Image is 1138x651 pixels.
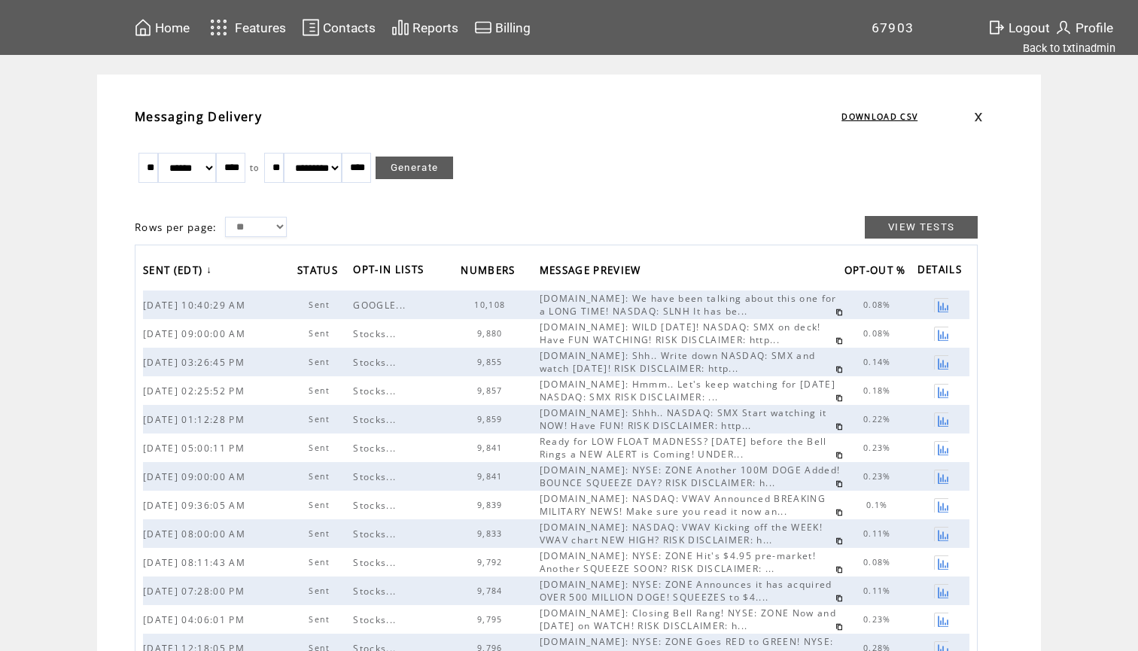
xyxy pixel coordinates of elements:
span: [DOMAIN_NAME]: Shhh.. NASDAQ: SMX Start watching it NOW! Have FUN! RISK DISCLAIMER: http... [540,406,827,432]
a: Features [203,13,288,42]
span: Sent [309,471,333,482]
span: [DATE] 02:25:52 PM [143,385,248,397]
span: 0.14% [863,357,895,367]
span: Sent [309,385,333,396]
img: contacts.svg [302,18,320,37]
span: 0.22% [863,414,895,424]
span: [DOMAIN_NAME]: WILD [DATE]! NASDAQ: SMX on deck! Have FUN WATCHING! RISK DISCLAIMER: http... [540,321,821,346]
a: SENT (EDT)↓ [143,259,216,284]
span: OPT-OUT % [844,260,910,284]
span: 9,855 [477,357,507,367]
span: [DATE] 09:36:05 AM [143,499,249,512]
span: [DOMAIN_NAME]: NYSE: ZONE Hit's $4.95 pre-market! Another SQUEEZE SOON? RISK DISCLAIMER: ... [540,549,816,575]
span: 0.08% [863,328,895,339]
a: Logout [985,16,1052,39]
a: Contacts [300,16,378,39]
a: Reports [389,16,461,39]
span: 9,784 [477,586,507,596]
span: [DATE] 08:11:43 AM [143,556,249,569]
span: 0.18% [863,385,895,396]
span: [DATE] 09:00:00 AM [143,470,249,483]
span: Stocks... [353,556,400,569]
span: Billing [495,20,531,35]
span: 0.11% [863,528,895,539]
span: Stocks... [353,442,400,455]
a: DOWNLOAD CSV [841,111,917,122]
span: [DATE] 07:28:00 PM [143,585,248,598]
img: home.svg [134,18,152,37]
span: [DOMAIN_NAME]: Closing Bell Rang! NYSE: ZONE Now and [DATE] on WATCH! RISK DISCLAIMER: h... [540,607,836,632]
span: Sent [309,500,333,510]
span: Sent [309,614,333,625]
a: STATUS [297,259,345,284]
span: [DATE] 08:00:00 AM [143,528,249,540]
a: Profile [1052,16,1115,39]
img: profile.svg [1054,18,1073,37]
a: VIEW TESTS [865,216,978,239]
span: Messaging Delivery [135,108,262,125]
span: [DATE] 05:00:11 PM [143,442,248,455]
span: OPT-IN LISTS [353,259,428,284]
span: Features [235,20,286,35]
span: Rows per page: [135,221,218,234]
span: [DOMAIN_NAME]: NYSE: ZONE Announces it has acquired OVER 500 MILLION DOGE! SQUEEZES to $4.... [540,578,832,604]
img: features.svg [205,15,232,40]
span: 0.08% [863,557,895,567]
img: exit.svg [987,18,1006,37]
img: creidtcard.svg [474,18,492,37]
a: MESSAGE PREVIEW [540,259,649,284]
span: 0.23% [863,471,895,482]
span: Profile [1076,20,1113,35]
span: Stocks... [353,499,400,512]
span: 0.23% [863,614,895,625]
span: Sent [309,300,333,310]
a: Billing [472,16,533,39]
span: STATUS [297,260,342,284]
span: 9,859 [477,414,507,424]
span: Ready for LOW FLOAT MADNESS? [DATE] before the Bell Rings a NEW ALERT is Coming! UNDER... [540,435,827,461]
a: OPT-OUT % [844,259,914,284]
span: [DOMAIN_NAME]: NASDAQ: VWAV Kicking off the WEEK! VWAV chart NEW HIGH? RISK DISCLAIMER: h... [540,521,823,546]
span: NUMBERS [461,260,519,284]
span: 9,880 [477,328,507,339]
span: [DOMAIN_NAME]: NASDAQ: VWAV Announced BREAKING MILITARY NEWS! Make sure you read it now an... [540,492,826,518]
span: 9,839 [477,500,507,510]
span: 67903 [872,20,914,35]
span: 0.23% [863,443,895,453]
span: [DOMAIN_NAME]: Shh.. Write down NASDAQ: SMX and watch [DATE]! RISK DISCLAIMER: http... [540,349,816,375]
span: 10,108 [474,300,509,310]
a: Generate [376,157,454,179]
img: chart.svg [391,18,409,37]
span: Stocks... [353,327,400,340]
span: Stocks... [353,470,400,483]
span: Stocks... [353,413,400,426]
span: Stocks... [353,613,400,626]
span: Logout [1009,20,1050,35]
span: Sent [309,357,333,367]
span: [DOMAIN_NAME]: We have been talking about this one for a LONG TIME! NASDAQ: SLNH It has be... [540,292,837,318]
span: [DATE] 03:26:45 PM [143,356,248,369]
span: SENT (EDT) [143,260,206,284]
span: Sent [309,328,333,339]
span: Sent [309,557,333,567]
span: [DOMAIN_NAME]: Hmmm.. Let's keep watching for [DATE] NASDAQ: SMX RISK DISCLAIMER: ... [540,378,835,403]
span: 9,857 [477,385,507,396]
span: Stocks... [353,528,400,540]
span: Sent [309,443,333,453]
a: Home [132,16,192,39]
span: [DOMAIN_NAME]: NYSE: ZONE Another 100M DOGE Added! BOUNCE SQUEEZE DAY? RISK DISCLAIMER: h... [540,464,841,489]
span: 9,792 [477,557,507,567]
a: Back to txtinadmin [1023,41,1115,55]
span: [DATE] 10:40:29 AM [143,299,249,312]
span: Home [155,20,190,35]
span: Sent [309,528,333,539]
span: GOOGLE... [353,299,409,312]
span: Contacts [323,20,376,35]
span: [DATE] 01:12:28 PM [143,413,248,426]
span: 9,795 [477,614,507,625]
span: Reports [412,20,458,35]
span: Stocks... [353,385,400,397]
span: 0.08% [863,300,895,310]
span: [DATE] 09:00:00 AM [143,327,249,340]
a: NUMBERS [461,259,522,284]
